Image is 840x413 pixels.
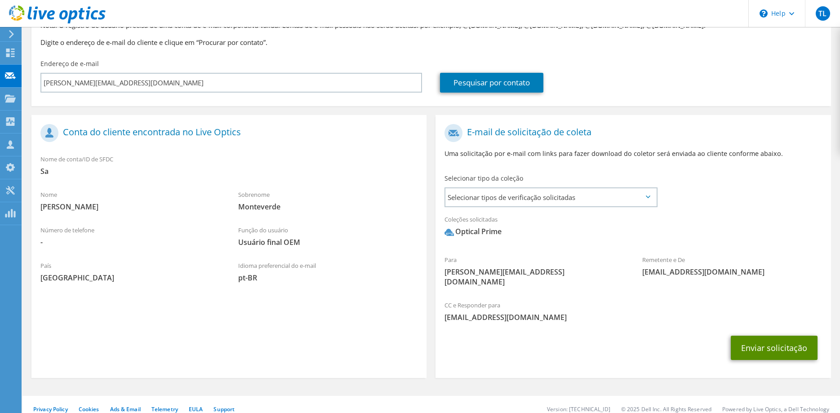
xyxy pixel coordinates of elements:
[760,9,768,18] svg: \n
[440,73,543,93] a: Pesquisar por contato
[229,221,427,252] div: Função do usuário
[40,124,413,142] h1: Conta do cliente encontrada no Live Optics
[31,185,229,216] div: Nome
[444,174,523,183] label: Selecionar tipo da coleção
[238,202,418,212] span: Monteverde
[444,124,817,142] h1: E-mail de solicitação de coleta
[33,405,68,413] a: Privacy Policy
[436,250,633,291] div: Para
[621,405,711,413] li: © 2025 Dell Inc. All Rights Reserved
[238,273,418,283] span: pt-BR
[151,405,178,413] a: Telemetry
[213,405,235,413] a: Support
[40,37,822,47] h3: Digite o endereço de e-mail do cliente e clique em “Procurar por contato”.
[40,202,220,212] span: [PERSON_NAME]
[444,312,822,322] span: [EMAIL_ADDRESS][DOMAIN_NAME]
[40,237,220,247] span: -
[633,250,831,281] div: Remetente e De
[642,267,822,277] span: [EMAIL_ADDRESS][DOMAIN_NAME]
[31,150,427,181] div: Nome de conta/ID de SFDC
[238,237,418,247] span: Usuário final OEM
[189,405,203,413] a: EULA
[110,405,141,413] a: Ads & Email
[722,405,829,413] li: Powered by Live Optics, a Dell Technology
[816,6,830,21] span: TL
[229,256,427,287] div: Idioma preferencial do e-mail
[444,267,624,287] span: [PERSON_NAME][EMAIL_ADDRESS][DOMAIN_NAME]
[229,185,427,216] div: Sobrenome
[40,166,418,176] span: Sa
[731,336,818,360] button: Enviar solicitação
[436,296,831,327] div: CC e Responder para
[444,149,822,159] p: Uma solicitação por e-mail com links para fazer download do coletor será enviada ao cliente confo...
[31,221,229,252] div: Número de telefone
[40,59,99,68] label: Endereço de e-mail
[547,405,610,413] li: Version: [TECHNICAL_ID]
[79,405,99,413] a: Cookies
[436,210,831,246] div: Coleções solicitadas
[31,256,229,287] div: País
[40,273,220,283] span: [GEOGRAPHIC_DATA]
[445,188,656,206] span: Selecionar tipos de verificação solicitadas
[444,226,502,237] div: Optical Prime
